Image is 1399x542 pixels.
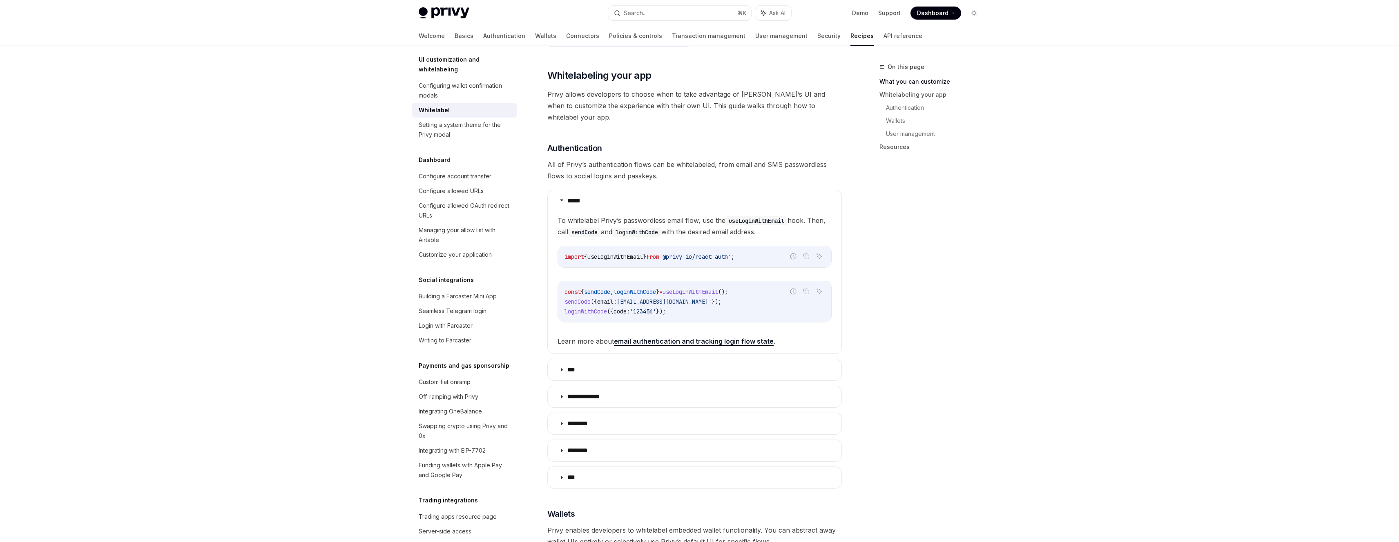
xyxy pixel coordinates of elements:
a: Configuring wallet confirmation modals [412,78,517,103]
button: Toggle dark mode [968,7,981,20]
a: Authentication [886,101,987,114]
h5: Social integrations [419,275,474,285]
a: Authentication [483,26,525,46]
a: Off-ramping with Privy [412,389,517,404]
div: Configuring wallet confirmation modals [419,81,512,100]
span: Dashboard [917,9,948,17]
a: Customize your application [412,247,517,262]
a: Resources [879,140,987,153]
div: Integrating with EIP-7702 [419,446,486,455]
h5: UI customization and whitelabeling [419,55,517,74]
span: import [565,253,584,260]
span: { [584,253,587,260]
a: What you can customize [879,75,987,88]
div: Configure allowed URLs [419,186,484,196]
a: Funding wallets with Apple Pay and Google Pay [412,458,517,482]
a: Demo [852,9,868,17]
button: Ask AI [814,251,825,262]
a: Recipes [850,26,874,46]
button: Copy the contents from the code block [801,251,812,262]
div: Server-side access [419,526,471,536]
a: Building a Farcaster Mini App [412,289,517,304]
a: Swapping crypto using Privy and 0x [412,419,517,443]
button: Report incorrect code [788,286,799,297]
div: Login with Farcaster [419,321,473,331]
span: Learn more about . [558,335,832,347]
span: Privy allows developers to choose when to take advantage of [PERSON_NAME]’s UI and when to custom... [547,89,842,123]
a: Policies & controls [609,26,662,46]
a: Integrating OneBalance [412,404,517,419]
a: Configure allowed URLs [412,184,517,198]
a: Security [817,26,841,46]
span: email: [597,298,617,305]
div: Funding wallets with Apple Pay and Google Pay [419,460,512,480]
span: = [659,288,663,295]
span: ⌘ K [738,10,746,16]
a: Transaction management [672,26,745,46]
span: On this page [888,62,924,72]
h5: Dashboard [419,155,451,165]
code: loginWithCode [612,228,661,237]
button: Ask AI [755,6,791,20]
a: Support [878,9,901,17]
div: Writing to Farcaster [419,335,471,345]
a: Basics [455,26,473,46]
div: Off-ramping with Privy [419,392,478,402]
div: Configure account transfer [419,171,491,181]
span: } [656,288,659,295]
span: To whitelabel Privy’s passwordless email flow, use the hook. Then, call and with the desired emai... [558,215,832,238]
span: loginWithCode [614,288,656,295]
a: Wallets [886,114,987,127]
a: Wallets [535,26,556,46]
a: User management [755,26,808,46]
a: Server-side access [412,524,517,539]
span: }); [712,298,721,305]
div: Swapping crypto using Privy and 0x [419,421,512,441]
span: loginWithCode [565,308,607,315]
span: useLoginWithEmail [663,288,718,295]
a: Setting a system theme for the Privy modal [412,118,517,142]
a: Integrating with EIP-7702 [412,443,517,458]
div: Search... [624,8,647,18]
span: All of Privy’s authentication flows can be whitelabeled, from email and SMS passwordless flows to... [547,159,842,182]
span: useLoginWithEmail [587,253,643,260]
button: Search...⌘K [608,6,751,20]
span: ({ [607,308,614,315]
a: email authentication and tracking login flow state [614,337,774,346]
div: Building a Farcaster Mini App [419,291,497,301]
a: API reference [884,26,922,46]
span: from [646,253,659,260]
code: sendCode [568,228,601,237]
div: Setting a system theme for the Privy modal [419,120,512,140]
span: (); [718,288,728,295]
button: Copy the contents from the code block [801,286,812,297]
span: '123456' [630,308,656,315]
div: Custom fiat onramp [419,377,471,387]
a: Managing your allow list with Airtable [412,223,517,247]
span: { [581,288,584,295]
a: Whitelabeling your app [879,88,987,101]
a: Configure allowed OAuth redirect URLs [412,198,517,223]
div: Configure allowed OAuth redirect URLs [419,201,512,220]
h5: Trading integrations [419,495,478,505]
h5: Payments and gas sponsorship [419,361,509,371]
a: Welcome [419,26,445,46]
a: Trading apps resource page [412,509,517,524]
a: Seamless Telegram login [412,304,517,318]
span: , [610,288,614,295]
div: Managing your allow list with Airtable [419,225,512,245]
span: '@privy-io/react-auth' [659,253,731,260]
span: Wallets [547,508,575,520]
span: sendCode [584,288,610,295]
a: User management [886,127,987,140]
button: Report incorrect code [788,251,799,262]
span: Authentication [547,142,602,154]
a: Writing to Farcaster [412,333,517,348]
span: Whitelabeling your app [547,69,652,82]
span: const [565,288,581,295]
span: }); [656,308,666,315]
details: *****To whitelabel Privy’s passwordless email flow, use theuseLoginWithEmailhook. Then, callsendC... [547,190,842,354]
span: } [643,253,646,260]
span: ({ [591,298,597,305]
a: Configure account transfer [412,169,517,184]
